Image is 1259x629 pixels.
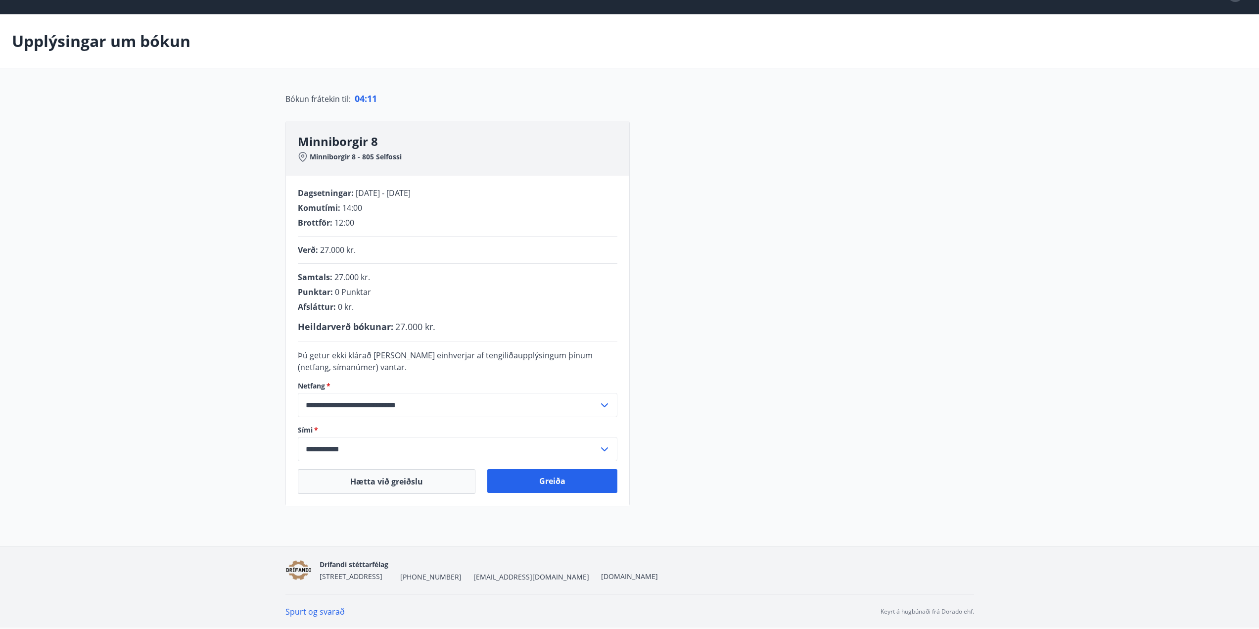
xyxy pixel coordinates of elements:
[298,133,629,150] h3: Minniborgir 8
[298,272,332,283] span: Samtals :
[285,606,345,617] a: Spurt og svarað
[881,607,974,616] p: Keyrt á hugbúnaði frá Dorado ehf.
[285,560,312,581] img: YV7jqbr9Iw0An7mxYQ6kPFTFDRrEjUsNBecdHerH.png
[395,321,435,333] span: 27.000 kr.
[601,572,658,581] a: [DOMAIN_NAME]
[400,572,462,582] span: [PHONE_NUMBER]
[298,350,593,373] span: Þú getur ekki klárað [PERSON_NAME] einhverjar af tengiliðaupplýsingum þínum (netfang, símanúmer) ...
[320,560,388,569] span: Drífandi stéttarfélag
[12,30,190,52] p: Upplýsingar um bókun
[310,152,402,162] span: Minniborgir 8 - 805 Selfossi
[298,217,332,228] span: Brottför :
[298,301,336,312] span: Afsláttur :
[298,287,333,297] span: Punktar :
[285,93,351,105] span: Bókun frátekin til :
[367,93,377,104] span: 11
[355,93,367,104] span: 04 :
[356,188,411,198] span: [DATE] - [DATE]
[334,272,370,283] span: 27.000 kr.
[298,188,354,198] span: Dagsetningar :
[335,287,371,297] span: 0 Punktar
[298,469,475,494] button: Hætta við greiðslu
[298,381,617,391] label: Netfang
[342,202,362,213] span: 14:00
[487,469,617,493] button: Greiða
[338,301,354,312] span: 0 kr.
[298,321,393,333] span: Heildarverð bókunar :
[320,572,382,581] span: [STREET_ADDRESS]
[298,202,340,213] span: Komutími :
[298,425,617,435] label: Sími
[320,244,356,255] span: 27.000 kr.
[298,244,318,255] span: Verð :
[334,217,354,228] span: 12:00
[473,572,589,582] span: [EMAIL_ADDRESS][DOMAIN_NAME]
